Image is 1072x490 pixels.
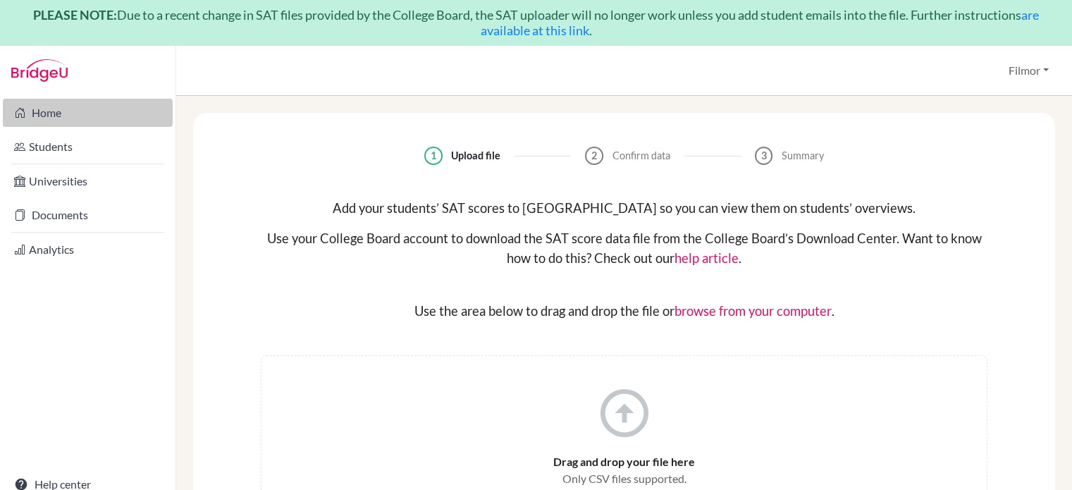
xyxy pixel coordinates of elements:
div: Confirm data [612,148,670,164]
div: Add your students’ SAT scores to [GEOGRAPHIC_DATA] so you can view them on students’ overviews. [261,199,987,219]
a: Students [3,133,173,161]
div: Upload file [451,148,500,164]
a: Home [3,99,173,127]
div: 1 [424,147,443,165]
div: Use your College Board account to download the SAT score data file from the College Board’s Downl... [261,229,987,268]
a: Documents [3,201,173,229]
a: Universities [3,167,173,195]
span: Drag and drop your file here [553,453,695,470]
i: arrow_circle_up [596,384,653,442]
div: 2 [585,147,603,165]
span: Only CSV files supported. [562,470,686,487]
img: Bridge-U [11,59,68,82]
a: help article [674,250,739,266]
a: Analytics [3,235,173,264]
div: Summary [782,148,824,164]
button: Filmor [1002,57,1055,84]
div: Use the area below to drag and drop the file or . [261,302,987,321]
div: 3 [755,147,773,165]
